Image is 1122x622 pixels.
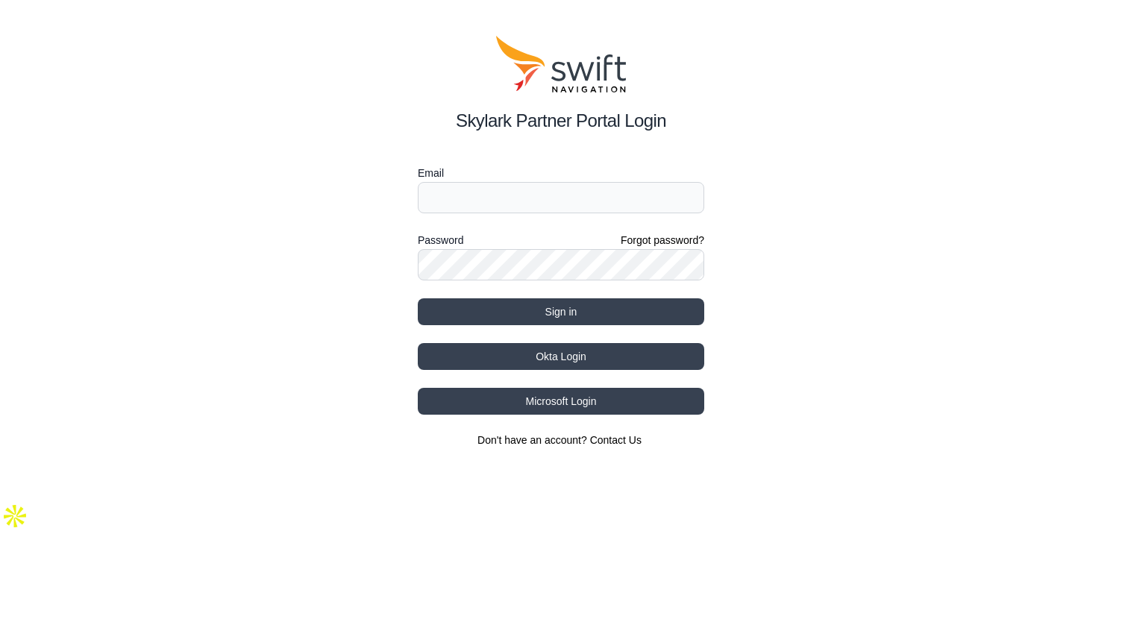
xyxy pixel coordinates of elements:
a: Contact Us [590,434,642,446]
button: Okta Login [418,343,704,370]
section: Don't have an account? [418,433,704,447]
button: Sign in [418,298,704,325]
label: Password [418,231,463,249]
button: Microsoft Login [418,388,704,415]
h2: Skylark Partner Portal Login [418,107,704,134]
label: Email [418,164,704,182]
a: Forgot password? [621,233,704,248]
